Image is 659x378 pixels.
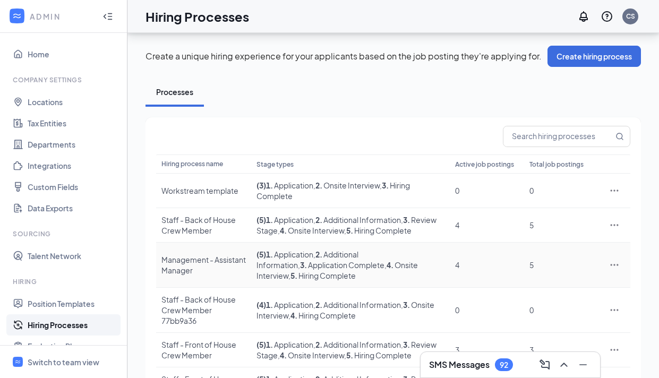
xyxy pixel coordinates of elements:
[455,305,459,315] span: 0
[278,350,344,360] span: , Onsite Interview
[315,250,322,259] b: 2 .
[28,336,118,357] a: Evaluation Plan
[403,340,410,349] b: 3 .
[266,215,273,225] b: 1 .
[266,340,313,349] span: Application
[30,11,93,22] div: ADMIN
[266,181,313,190] span: Application
[538,358,551,371] svg: ComposeMessage
[266,250,273,259] b: 1 .
[278,226,344,235] span: , Onsite Interview
[529,345,593,355] div: 3
[251,154,450,174] th: Stage types
[290,311,297,320] b: 4 .
[609,185,620,196] svg: Ellipses
[529,185,593,196] div: 0
[623,342,648,367] iframe: Intercom live chat
[28,357,99,367] div: Switch to team view
[382,181,389,190] b: 3 .
[429,359,490,371] h3: SMS Messages
[28,44,118,65] a: Home
[387,260,393,270] b: 4 .
[344,350,412,360] span: , Hiring Complete
[529,260,593,270] div: 5
[288,311,356,320] span: , Hiring Complete
[455,260,459,270] span: 4
[28,134,118,155] a: Departments
[161,254,246,276] div: Management - Assistant Manager
[28,91,118,113] a: Locations
[161,185,246,196] div: Workstream template
[313,340,401,349] span: , Additional Information
[156,87,193,97] div: Processes
[256,181,266,190] span: ( 3 )
[161,160,223,168] span: Hiring process name
[266,215,313,225] span: Application
[256,215,266,225] span: ( 5 )
[626,12,635,21] div: CS
[13,229,116,238] div: Sourcing
[577,358,589,371] svg: Minimize
[280,350,287,360] b: 4 .
[315,215,322,225] b: 2 .
[28,155,118,176] a: Integrations
[161,339,246,360] div: Staff - Front of House Crew Member
[298,260,384,270] span: , Application Complete
[455,345,459,355] span: 3
[536,356,553,373] button: ComposeMessage
[300,260,307,270] b: 3 .
[547,46,641,67] button: Create hiring process
[346,226,353,235] b: 5 .
[313,300,401,310] span: , Additional Information
[256,300,266,310] span: ( 4 )
[529,305,593,315] div: 0
[344,226,412,235] span: , Hiring Complete
[524,154,598,174] th: Total job postings
[313,181,380,190] span: , Onsite Interview
[266,300,273,310] b: 1 .
[256,340,266,349] span: ( 5 )
[575,356,592,373] button: Minimize
[13,75,116,84] div: Company Settings
[609,220,620,230] svg: Ellipses
[28,293,118,314] a: Position Templates
[403,300,410,310] b: 3 .
[315,300,322,310] b: 2 .
[28,197,118,219] a: Data Exports
[555,356,572,373] button: ChevronUp
[266,250,313,259] span: Application
[12,11,22,21] svg: WorkstreamLogo
[146,50,547,62] p: Create a unique hiring experience for your applicants based on the job posting they're applying for.
[28,314,118,336] a: Hiring Processes
[601,10,613,23] svg: QuestionInfo
[28,176,118,197] a: Custom Fields
[28,245,118,267] a: Talent Network
[266,181,273,190] b: 1 .
[161,214,246,236] div: Staff - Back of House Crew Member
[13,277,116,286] div: Hiring
[403,215,410,225] b: 3 .
[28,113,118,134] a: Tax Entities
[615,132,624,141] svg: MagnifyingGlass
[609,345,620,355] svg: Ellipses
[577,10,590,23] svg: Notifications
[455,186,459,195] span: 0
[558,358,570,371] svg: ChevronUp
[503,126,613,147] input: Search hiring processes
[266,340,273,349] b: 1 .
[146,7,249,25] h1: Hiring Processes
[455,220,459,230] span: 4
[313,215,401,225] span: , Additional Information
[14,358,21,365] svg: WorkstreamLogo
[256,250,266,259] span: ( 5 )
[609,305,620,315] svg: Ellipses
[102,11,113,22] svg: Collapse
[500,360,508,370] div: 92
[266,300,313,310] span: Application
[529,220,593,230] div: 5
[450,154,524,174] th: Active job postings
[288,271,356,280] span: , Hiring Complete
[290,271,297,280] b: 5 .
[346,350,353,360] b: 5 .
[609,260,620,270] svg: Ellipses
